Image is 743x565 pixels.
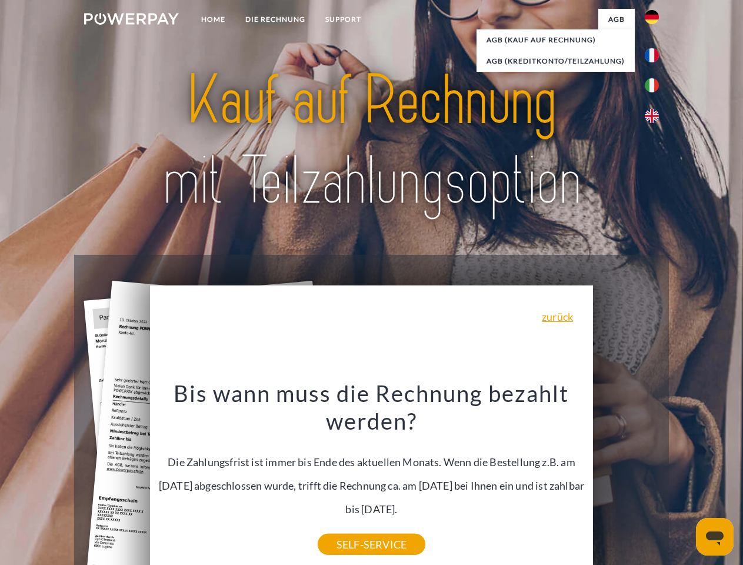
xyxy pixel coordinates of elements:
[645,109,659,123] img: en
[235,9,315,30] a: DIE RECHNUNG
[157,379,587,436] h3: Bis wann muss die Rechnung bezahlt werden?
[157,379,587,544] div: Die Zahlungsfrist ist immer bis Ende des aktuellen Monats. Wenn die Bestellung z.B. am [DATE] abg...
[477,51,635,72] a: AGB (Kreditkonto/Teilzahlung)
[645,48,659,62] img: fr
[191,9,235,30] a: Home
[542,311,573,322] a: zurück
[645,10,659,24] img: de
[112,56,631,225] img: title-powerpay_de.svg
[598,9,635,30] a: agb
[477,29,635,51] a: AGB (Kauf auf Rechnung)
[696,518,734,556] iframe: Schaltfläche zum Öffnen des Messaging-Fensters
[645,78,659,92] img: it
[84,13,179,25] img: logo-powerpay-white.svg
[315,9,371,30] a: SUPPORT
[318,534,425,555] a: SELF-SERVICE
